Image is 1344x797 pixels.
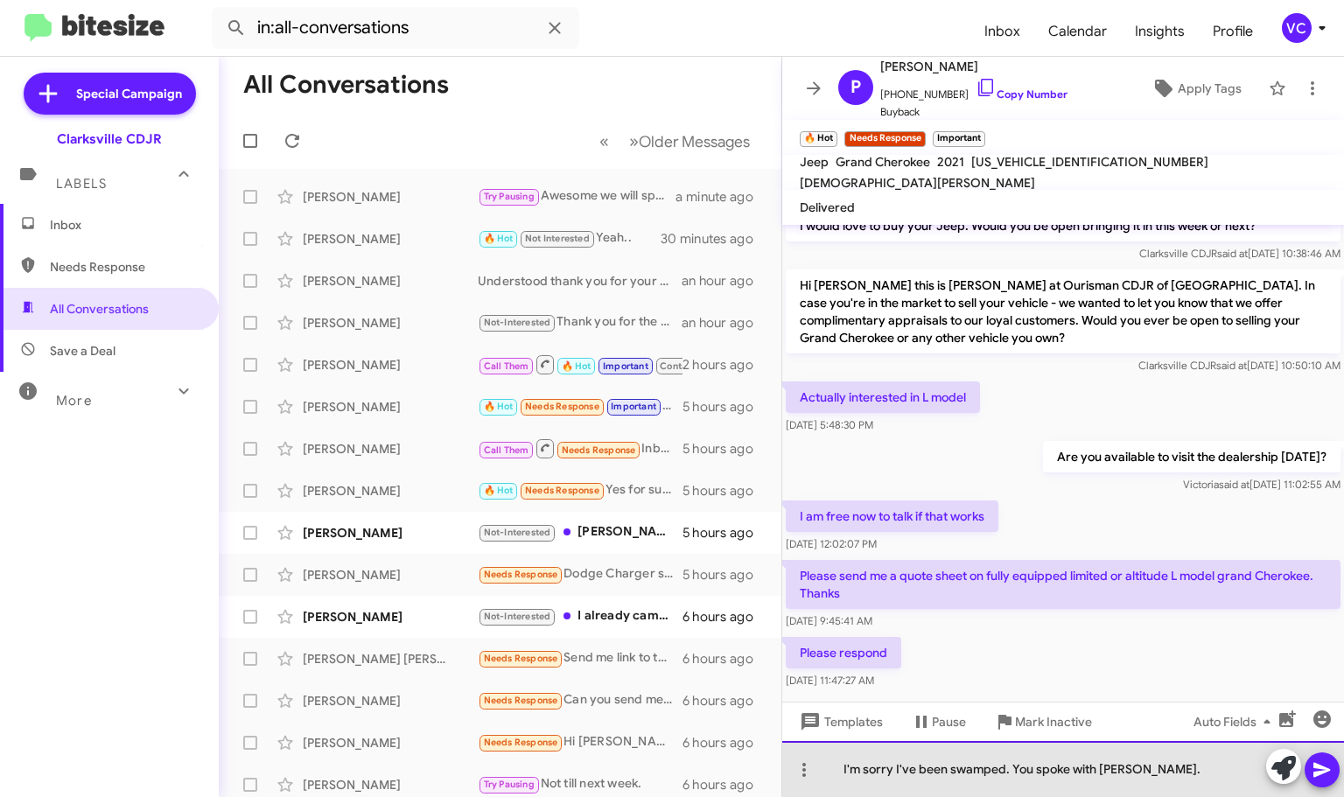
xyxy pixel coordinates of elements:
div: an hour ago [682,272,767,290]
span: said at [1219,478,1249,491]
span: Labels [56,176,107,192]
span: Needs Response [484,737,558,748]
span: 🔥 Hot [484,401,514,412]
span: [DEMOGRAPHIC_DATA][PERSON_NAME] [800,175,1035,191]
div: 6 hours ago [682,776,767,794]
div: Hi [PERSON_NAME] I will schedule it when I am ready thanks [478,732,682,752]
p: I am free now to talk if that works [786,500,998,532]
div: Awesome we will speak soon. [478,186,675,206]
span: Inbox [50,216,199,234]
span: [DATE] 12:02:07 PM [786,537,877,550]
span: Important [603,360,648,372]
p: Hi [PERSON_NAME] this is [PERSON_NAME] at Ourisman CDJR of [GEOGRAPHIC_DATA]. In case you're in t... [786,269,1340,353]
span: Buyback [880,103,1067,121]
div: 5 hours ago [682,440,767,458]
div: [PERSON_NAME] [303,692,478,710]
span: Jeep [800,154,829,170]
span: Save a Deal [50,342,115,360]
div: I'm sorry I've been swamped. You spoke with [PERSON_NAME]. [782,741,1344,797]
span: Templates [796,706,883,738]
div: [PERSON_NAME] [PERSON_NAME] [303,650,478,668]
div: [PERSON_NAME] [303,776,478,794]
span: All Conversations [50,300,149,318]
span: Needs Response [562,444,636,456]
div: [PERSON_NAME] [303,524,478,542]
small: Needs Response [844,131,925,147]
div: Inbound Call [478,353,682,375]
span: [PERSON_NAME] [880,56,1067,77]
span: Needs Response [50,258,199,276]
div: Yes for sure. Had a great experience there. [478,480,682,500]
span: Needs Response [484,653,558,664]
div: 5 hours ago [682,566,767,584]
span: Not Interested [525,233,590,244]
div: [PERSON_NAME] [303,566,478,584]
span: « [599,130,609,152]
p: Please respond [786,637,901,668]
span: [DATE] 11:47:27 AM [786,674,874,687]
div: 30 minutes ago [662,230,767,248]
span: 🔥 Hot [562,360,591,372]
span: Needs Response [484,569,558,580]
span: Delivered [800,199,855,215]
nav: Page navigation example [590,123,760,159]
div: [PERSON_NAME] [303,188,478,206]
div: [PERSON_NAME] [303,482,478,500]
span: [PHONE_NUMBER] [880,77,1067,103]
a: Copy Number [976,87,1067,101]
span: Not-Interested [484,611,551,622]
span: P [850,73,861,101]
div: [PERSON_NAME] [303,440,478,458]
a: Inbox [970,6,1034,57]
div: Understood thank you for your time. [478,272,682,290]
span: Special Campaign [76,85,182,102]
div: Yeah.. [478,228,662,248]
div: [PERSON_NAME] [303,230,478,248]
div: an hour ago [682,314,767,332]
span: Grand Cherokee [836,154,930,170]
button: Apply Tags [1131,73,1260,104]
span: [US_VEHICLE_IDENTIFICATION_NUMBER] [971,154,1208,170]
small: Important [933,131,985,147]
div: I already came by. I chose another brand. Thanks [478,606,682,626]
span: Try Pausing [484,191,535,202]
span: Important [611,401,656,412]
a: Special Campaign [24,73,196,115]
div: Not till next week. [478,774,682,794]
span: More [56,393,92,409]
span: Call Them [484,444,529,456]
div: Thank you for the update. [478,312,682,332]
div: 6 hours ago [682,734,767,752]
span: Call Them [484,360,529,372]
span: 🔥 Hot [484,233,514,244]
div: Can you send me a link to any willys you have available? [478,690,682,710]
button: Pause [897,706,980,738]
span: Not-Interested [484,527,551,538]
div: Inbound Call [478,437,682,459]
p: Are you available to visit the dealership [DATE]? [1043,441,1340,472]
span: Try Pausing [484,779,535,790]
span: Mark Inactive [1015,706,1092,738]
a: Profile [1199,6,1267,57]
div: 5 hours ago [682,482,767,500]
div: 5 hours ago [682,524,767,542]
span: Needs Response [525,485,599,496]
button: Auto Fields [1179,706,1291,738]
span: Older Messages [639,132,750,151]
div: 2 hours ago [682,356,767,374]
button: Next [619,123,760,159]
div: [PERSON_NAME] [303,314,478,332]
span: 🔥 Hot [484,485,514,496]
div: 6 hours ago [682,650,767,668]
span: 2021 [937,154,964,170]
button: Previous [589,123,619,159]
div: Dodge Charger sxt 2022 stock # CR1125? With 66,669 kmiles? [478,564,682,584]
div: a minute ago [675,188,767,206]
div: 5 hours ago [682,398,767,416]
span: Not-Interested [484,317,551,328]
span: Calendar [1034,6,1121,57]
span: Needs Response [484,695,558,706]
button: Templates [782,706,897,738]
